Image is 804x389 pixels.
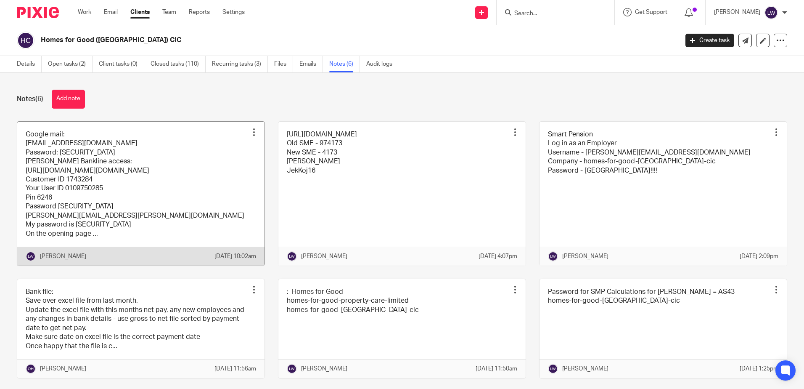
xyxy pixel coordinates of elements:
[476,365,517,373] p: [DATE] 11:50am
[764,6,778,19] img: svg%3E
[214,252,256,261] p: [DATE] 10:02am
[48,56,93,72] a: Open tasks (2)
[17,56,42,72] a: Details
[189,8,210,16] a: Reports
[562,365,608,373] p: [PERSON_NAME]
[162,8,176,16] a: Team
[740,252,778,261] p: [DATE] 2:09pm
[740,365,778,373] p: [DATE] 1:25pm
[301,365,347,373] p: [PERSON_NAME]
[41,36,546,45] h2: Homes for Good ([GEOGRAPHIC_DATA]) CIC
[35,96,43,102] span: (6)
[287,251,297,261] img: svg%3E
[548,251,558,261] img: svg%3E
[301,252,347,261] p: [PERSON_NAME]
[17,95,43,104] h1: Notes
[212,56,268,72] a: Recurring tasks (3)
[513,10,589,18] input: Search
[26,251,36,261] img: svg%3E
[40,365,86,373] p: [PERSON_NAME]
[52,90,85,109] button: Add note
[78,8,91,16] a: Work
[214,365,256,373] p: [DATE] 11:56am
[17,32,34,49] img: svg%3E
[151,56,206,72] a: Closed tasks (110)
[287,364,297,374] img: svg%3E
[274,56,293,72] a: Files
[329,56,360,72] a: Notes (6)
[479,252,517,261] p: [DATE] 4:07pm
[99,56,144,72] a: Client tasks (0)
[40,252,86,261] p: [PERSON_NAME]
[222,8,245,16] a: Settings
[635,9,667,15] span: Get Support
[17,7,59,18] img: Pixie
[130,8,150,16] a: Clients
[685,34,734,47] a: Create task
[104,8,118,16] a: Email
[26,364,36,374] img: svg%3E
[366,56,399,72] a: Audit logs
[299,56,323,72] a: Emails
[714,8,760,16] p: [PERSON_NAME]
[548,364,558,374] img: svg%3E
[562,252,608,261] p: [PERSON_NAME]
